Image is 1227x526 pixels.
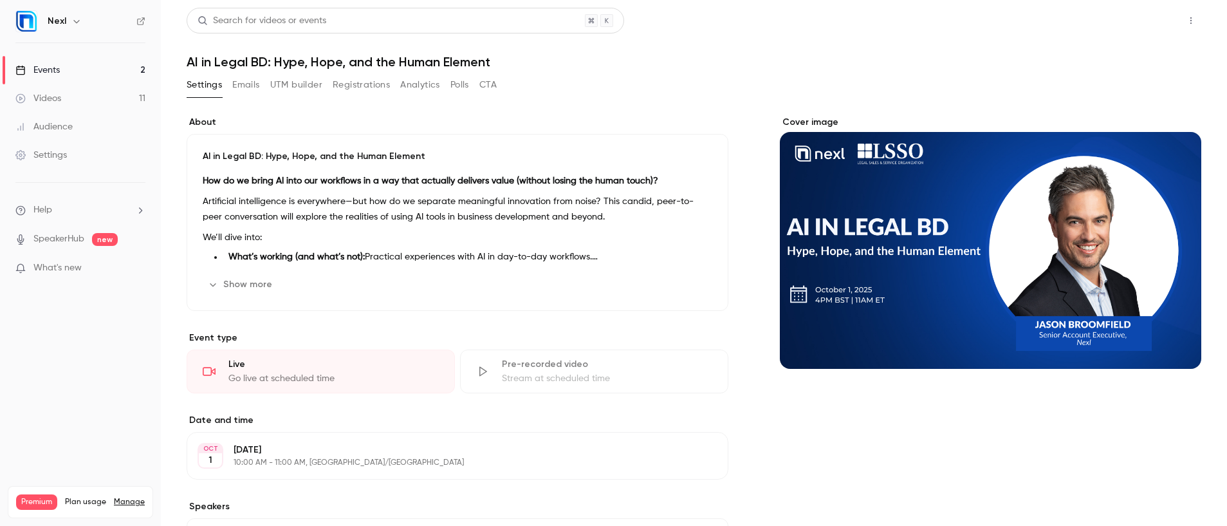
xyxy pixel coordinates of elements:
[208,454,212,467] p: 1
[33,232,84,246] a: SpeakerHub
[187,54,1201,70] h1: AI in Legal BD: Hype, Hope, and the Human Element
[15,149,67,162] div: Settings
[479,75,497,95] button: CTA
[203,176,658,185] strong: How do we bring AI into our workflows in a way that actually delivers value (without losing the h...
[187,116,728,129] label: About
[203,194,712,225] p: Artificial intelligence is everywhere—but how do we separate meaningful innovation from noise? Th...
[15,64,60,77] div: Events
[502,358,712,371] div: Pre-recorded video
[114,497,145,507] a: Manage
[16,494,57,510] span: Premium
[48,15,66,28] h6: Nexl
[1120,8,1170,33] button: Share
[232,75,259,95] button: Emails
[228,252,365,261] strong: What’s working (and what’s not):
[780,116,1201,129] label: Cover image
[33,203,52,217] span: Help
[15,92,61,105] div: Videos
[333,75,390,95] button: Registrations
[460,350,728,393] div: Pre-recorded videoStream at scheduled time
[65,497,106,507] span: Plan usage
[400,75,440,95] button: Analytics
[187,500,728,513] label: Speakers
[187,414,728,427] label: Date and time
[780,116,1201,369] section: Cover image
[15,120,73,133] div: Audience
[203,150,712,163] p: AI in Legal BD: Hype, Hope, and the Human Element
[33,261,82,275] span: What's new
[234,458,660,468] p: 10:00 AM - 11:00 AM, [GEOGRAPHIC_DATA]/[GEOGRAPHIC_DATA]
[228,358,439,371] div: Live
[223,250,712,264] li: Practical experiences with AI in day-to-day workflows.
[15,203,145,217] li: help-dropdown-opener
[16,11,37,32] img: Nexl
[234,444,660,456] p: [DATE]
[450,75,469,95] button: Polls
[203,274,280,295] button: Show more
[187,75,222,95] button: Settings
[187,350,455,393] div: LiveGo live at scheduled time
[203,230,712,245] p: We’ll dive into:
[502,372,712,385] div: Stream at scheduled time
[270,75,322,95] button: UTM builder
[199,444,222,453] div: OCT
[92,233,118,246] span: new
[187,332,728,344] p: Event type
[198,14,326,28] div: Search for videos or events
[228,372,439,385] div: Go live at scheduled time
